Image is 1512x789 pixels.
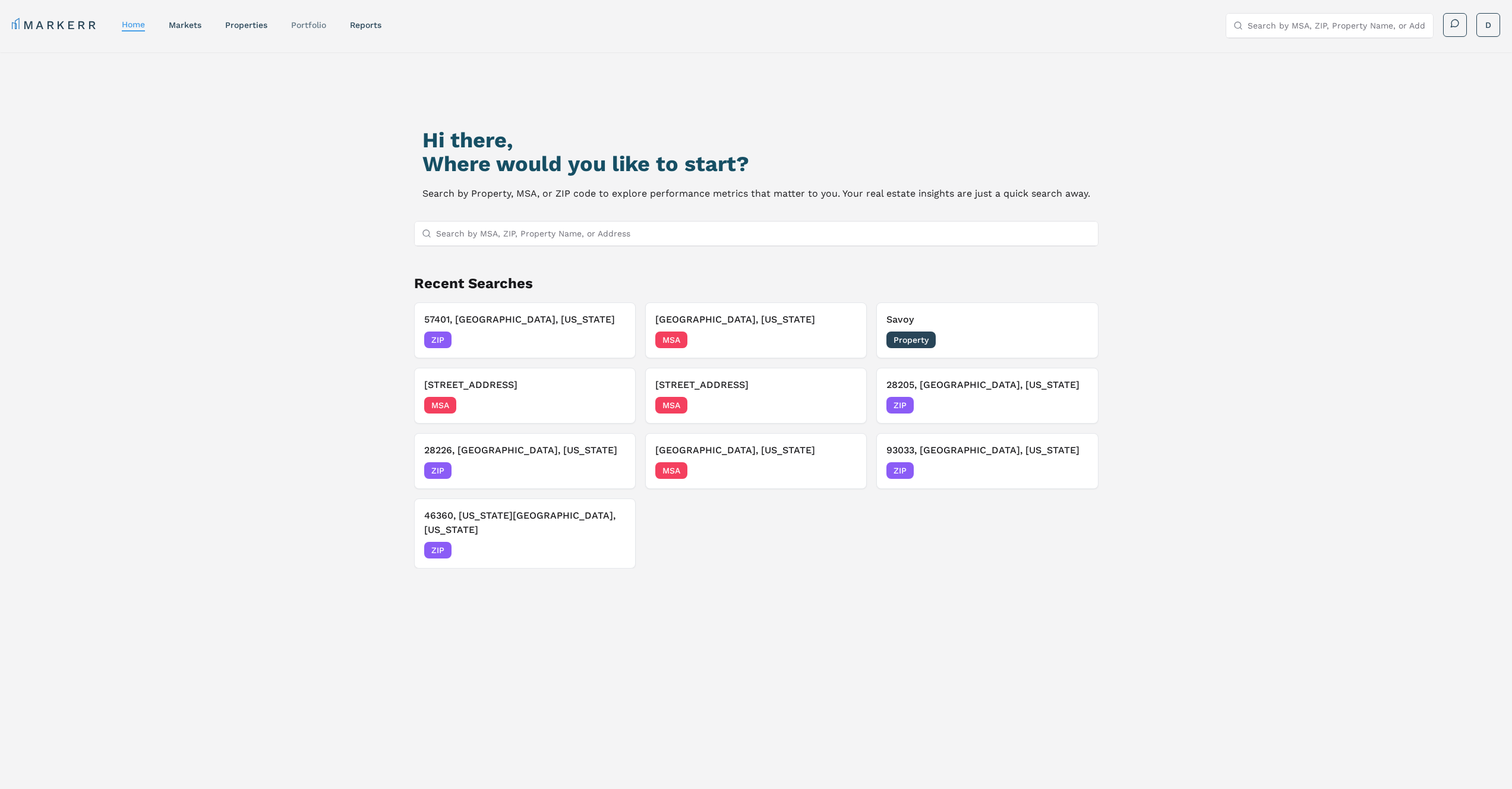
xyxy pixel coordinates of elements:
h3: [STREET_ADDRESS] [655,378,857,392]
button: Remove 28205, Charlotte, North Carolina28205, [GEOGRAPHIC_DATA], [US_STATE]ZIP[DATE] [876,368,1098,424]
h3: 57401, [GEOGRAPHIC_DATA], [US_STATE] [424,313,626,327]
h3: [GEOGRAPHIC_DATA], [US_STATE] [655,313,857,327]
h3: 46360, [US_STATE][GEOGRAPHIC_DATA], [US_STATE] [424,509,626,537]
span: [DATE] [599,544,626,556]
span: [DATE] [830,465,857,476]
span: [DATE] [599,334,626,346]
span: ZIP [424,542,452,558]
button: Remove 93033, Oxnard, California93033, [GEOGRAPHIC_DATA], [US_STATE]ZIP[DATE] [876,433,1098,489]
button: Remove Ashtabula, Ohio[GEOGRAPHIC_DATA], [US_STATE]MSA[DATE] [645,433,867,489]
span: MSA [655,332,687,348]
a: reports [350,20,381,30]
span: ZIP [424,332,452,348]
span: MSA [655,397,687,414]
a: home [122,20,145,29]
button: Remove SavoySavoyProperty[DATE] [876,302,1098,358]
span: ZIP [424,462,452,479]
input: Search by MSA, ZIP, Property Name, or Address [1248,14,1426,37]
a: properties [225,20,267,30]
h2: Where would you like to start? [422,152,1090,176]
button: Remove 46360, Michigan City, Indiana46360, [US_STATE][GEOGRAPHIC_DATA], [US_STATE]ZIP[DATE] [414,498,636,569]
button: Remove 5315 Savoy Ct[STREET_ADDRESS]MSA[DATE] [645,368,867,424]
button: Remove 28226, Charlotte, North Carolina28226, [GEOGRAPHIC_DATA], [US_STATE]ZIP[DATE] [414,433,636,489]
span: [DATE] [1062,465,1088,476]
h3: 93033, [GEOGRAPHIC_DATA], [US_STATE] [886,443,1088,457]
p: Search by Property, MSA, or ZIP code to explore performance metrics that matter to you. Your real... [422,185,1090,202]
span: D [1485,19,1491,31]
span: [DATE] [599,465,626,476]
button: Remove 57401, Aberdeen, South Dakota57401, [GEOGRAPHIC_DATA], [US_STATE]ZIP[DATE] [414,302,636,358]
h3: 28205, [GEOGRAPHIC_DATA], [US_STATE] [886,378,1088,392]
h3: 28226, [GEOGRAPHIC_DATA], [US_STATE] [424,443,626,457]
button: D [1476,13,1500,37]
span: ZIP [886,462,914,479]
a: MARKERR [12,17,98,33]
h3: [GEOGRAPHIC_DATA], [US_STATE] [655,443,857,457]
a: Portfolio [291,20,326,30]
span: ZIP [886,397,914,414]
h1: Hi there, [422,128,1090,152]
h2: Recent Searches [414,274,1099,293]
span: [DATE] [1062,399,1088,411]
span: [DATE] [830,334,857,346]
button: Remove Charlotte, North Carolina[GEOGRAPHIC_DATA], [US_STATE]MSA[DATE] [645,302,867,358]
span: [DATE] [1062,334,1088,346]
input: Search by MSA, ZIP, Property Name, or Address [436,222,1091,245]
span: MSA [655,462,687,479]
span: [DATE] [830,399,857,411]
span: Property [886,332,936,348]
span: MSA [424,397,456,414]
button: Remove 5321 Savoy Ct[STREET_ADDRESS]MSA[DATE] [414,368,636,424]
h3: Savoy [886,313,1088,327]
span: [DATE] [599,399,626,411]
a: markets [169,20,201,30]
h3: [STREET_ADDRESS] [424,378,626,392]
